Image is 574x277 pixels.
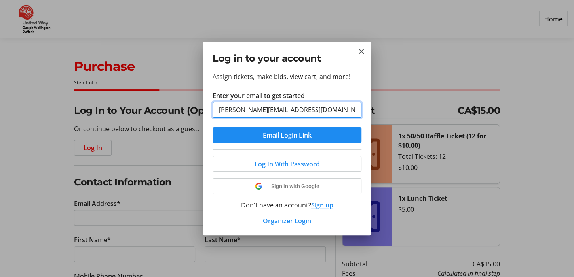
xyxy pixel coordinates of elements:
span: Sign in with Google [271,183,319,189]
button: Close [357,47,366,56]
h2: Log in to your account [213,51,361,66]
span: Log In With Password [255,159,320,169]
a: Organizer Login [263,217,311,225]
div: Don't have an account? [213,200,361,210]
button: Email Login Link [213,127,361,143]
p: Assign tickets, make bids, view cart, and more! [213,72,361,81]
label: Enter your email to get started [213,91,305,100]
button: Sign in with Google [213,178,361,194]
button: Log In With Password [213,156,361,172]
span: Email Login Link [263,130,312,140]
button: Sign up [311,200,333,210]
input: Email Address [213,102,361,118]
